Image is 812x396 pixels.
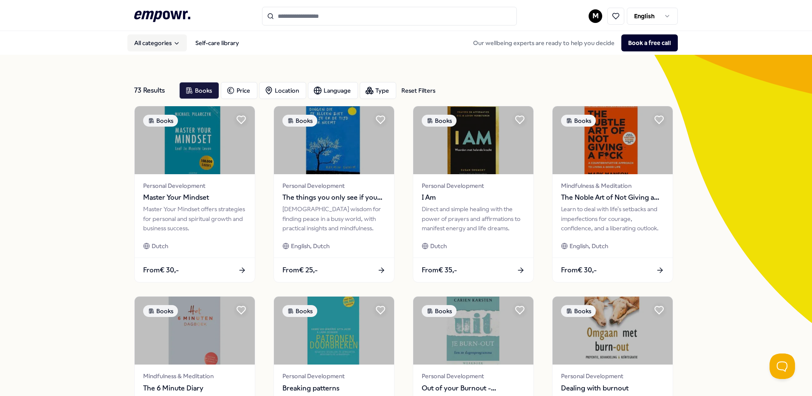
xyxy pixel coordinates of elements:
div: Master Your Mindset offers strategies for personal and spiritual growth and business success. [143,204,246,233]
span: English, Dutch [291,241,330,251]
div: 73 Results [134,82,172,99]
div: Direct and simple healing with the power of prayers and affirmations to manifest energy and life ... [422,204,525,233]
span: Dealing with burnout [561,383,664,394]
span: Breaking patterns [282,383,386,394]
span: The things you only see if you take your time [282,192,386,203]
div: Our wellbeing experts are ready to help you decide [466,34,678,51]
span: Personal Development [282,181,386,190]
span: From € 30,- [561,265,597,276]
button: M [589,9,602,23]
button: Language [308,82,358,99]
div: Books [143,305,178,317]
span: The Noble Art of Not Giving a F*ck [561,192,664,203]
a: package imageBooksPersonal DevelopmentI AmDirect and simple healing with the power of prayers and... [413,106,534,283]
img: package image [135,297,255,365]
img: package image [413,106,533,174]
iframe: Help Scout Beacon - Open [770,354,795,379]
div: Books [143,115,178,127]
div: Books [282,115,317,127]
div: Books [282,305,317,317]
span: Personal Development [282,371,386,381]
a: package imageBooksPersonal DevelopmentThe things you only see if you take your time[DEMOGRAPHIC_D... [273,106,395,283]
button: Price [221,82,257,99]
span: Dutch [152,241,168,251]
a: package imageBooksMindfulness & MeditationThe Noble Art of Not Giving a F*ckLearn to deal with li... [552,106,673,283]
img: package image [413,297,533,365]
span: I Am [422,192,525,203]
span: From € 30,- [143,265,179,276]
span: Personal Development [561,371,664,381]
div: Books [561,115,596,127]
span: The 6 Minute Diary [143,383,246,394]
span: Dutch [430,241,447,251]
nav: Main [127,34,246,51]
span: From € 35,- [422,265,457,276]
div: [DEMOGRAPHIC_DATA] wisdom for finding peace in a busy world, with practical insights and mindfuln... [282,204,386,233]
span: Personal Development [422,181,525,190]
a: package imageBooksPersonal DevelopmentMaster Your MindsetMaster Your Mindset offers strategies fo... [134,106,255,283]
span: Personal Development [143,181,246,190]
span: Out of your Burnout - workbook [422,383,525,394]
img: package image [553,106,673,174]
span: Master Your Mindset [143,192,246,203]
img: package image [274,106,394,174]
button: Books [179,82,219,99]
button: Type [360,82,396,99]
span: Mindfulness & Meditation [143,371,246,381]
img: package image [135,106,255,174]
div: Learn to deal with life's setbacks and imperfections for courage, confidence, and a liberating ou... [561,204,664,233]
button: All categories [127,34,187,51]
img: package image [274,297,394,365]
span: From € 25,- [282,265,318,276]
span: Personal Development [422,371,525,381]
span: English, Dutch [570,241,608,251]
a: Self-care library [189,34,246,51]
span: Mindfulness & Meditation [561,181,664,190]
button: Book a free call [621,34,678,51]
div: Books [422,305,457,317]
div: Books [422,115,457,127]
input: Search for products, categories or subcategories [262,7,517,25]
div: Books [561,305,596,317]
button: Location [259,82,306,99]
div: Reset Filters [401,86,435,95]
img: package image [553,297,673,365]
